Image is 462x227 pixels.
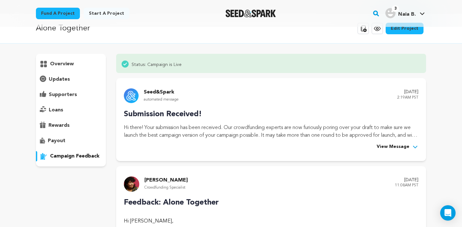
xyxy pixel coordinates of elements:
[392,5,399,12] span: 3
[36,59,106,69] button: overview
[226,10,276,17] img: Seed&Spark Logo Dark Mode
[377,143,409,151] span: View Message
[48,137,65,145] p: payout
[36,120,106,131] button: rewards
[144,96,179,103] p: automated message
[385,8,396,18] img: user.png
[132,60,182,68] span: Status: Campaign is Live
[48,122,70,129] p: rewards
[144,176,188,184] p: [PERSON_NAME]
[124,197,418,208] p: Feedback: Alone Together
[36,136,106,146] button: payout
[395,182,418,189] p: 11:08AM PST
[377,143,418,151] button: View Message
[36,151,106,161] button: campaign feedback
[49,106,63,114] p: loans
[124,109,418,120] p: Submission Received!
[144,88,179,96] p: Seed&Spark
[386,23,424,34] a: Edit Project
[36,90,106,100] button: supporters
[385,8,416,18] div: Naia B.'s Profile
[398,12,416,17] span: Naia B.
[384,7,426,18] a: Naia B.'s Profile
[50,152,99,160] p: campaign feedback
[124,176,139,192] img: 9732bf93d350c959.jpg
[397,88,418,96] p: [DATE]
[36,8,80,19] a: Fund a project
[397,94,418,101] p: 2:19AM PST
[49,76,70,83] p: updates
[36,105,106,115] button: loans
[124,124,418,139] p: Hi there! Your submission has been received. Our crowdfunding experts are now furiously poring ov...
[384,7,426,20] span: Naia B.'s Profile
[395,176,418,184] p: [DATE]
[226,10,276,17] a: Seed&Spark Homepage
[49,91,77,99] p: supporters
[36,74,106,85] button: updates
[144,184,188,191] p: Crowdfunding Specialist
[36,23,90,34] p: Alone Together
[50,60,74,68] p: overview
[84,8,129,19] a: Start a project
[440,205,456,221] div: Open Intercom Messenger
